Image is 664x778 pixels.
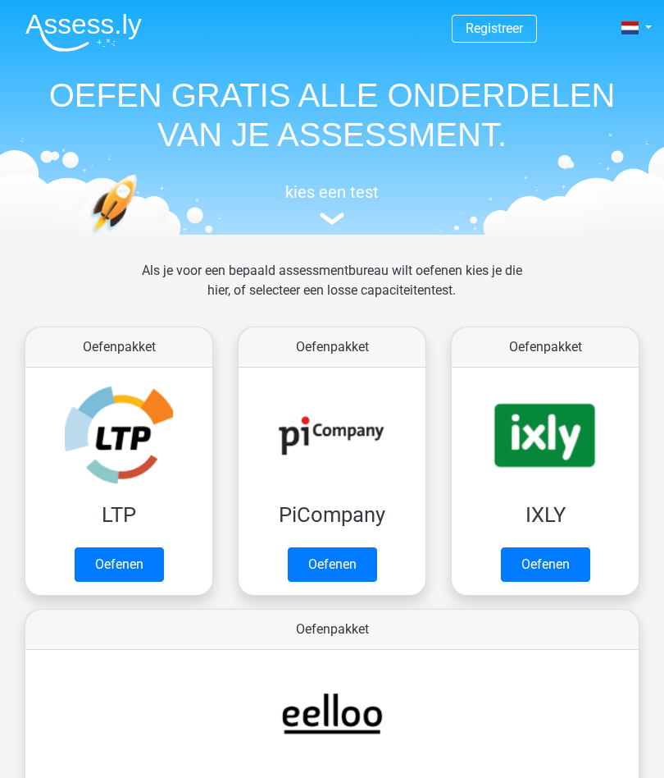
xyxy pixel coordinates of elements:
[466,21,523,36] a: Registreer
[12,182,652,226] a: kies een test
[12,182,652,202] h5: kies een test
[501,547,590,582] a: Oefenen
[119,261,545,320] div: Als je voor een bepaald assessmentbureau wilt oefenen kies je die hier, of selecteer een losse ca...
[12,76,652,154] h1: OEFEN GRATIS ALLE ONDERDELEN VAN JE ASSESSMENT.
[89,174,192,300] img: oefenen
[288,547,377,582] a: Oefenen
[75,547,164,582] a: Oefenen
[25,13,142,52] img: Assessly
[320,213,344,225] img: assessment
